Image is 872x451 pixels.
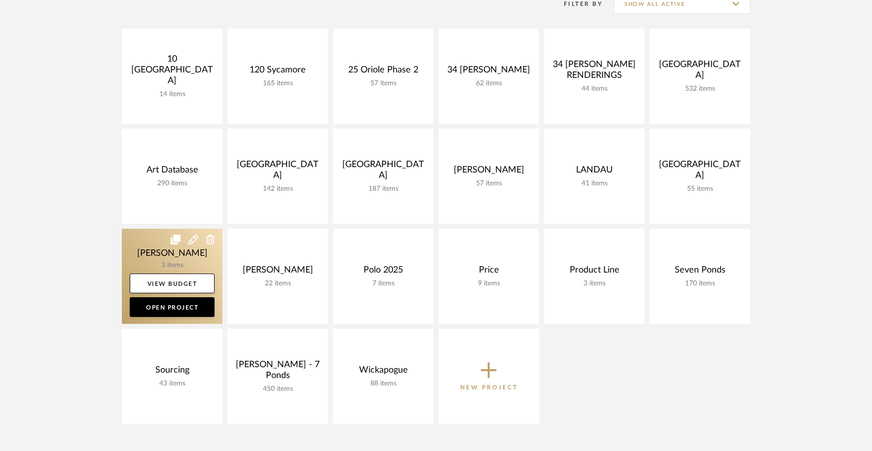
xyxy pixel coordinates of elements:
div: 14 items [130,90,215,99]
div: 3 items [552,279,637,288]
div: 43 items [130,380,215,388]
div: LANDAU [552,165,637,179]
div: 41 items [552,179,637,188]
div: 44 items [552,85,637,93]
div: Polo 2025 [341,265,426,279]
div: 62 items [446,79,531,88]
div: Seven Ponds [657,265,742,279]
div: [PERSON_NAME] [235,265,320,279]
div: 22 items [235,279,320,288]
div: 34 [PERSON_NAME] [446,65,531,79]
p: New Project [460,382,518,392]
div: [PERSON_NAME] [446,165,531,179]
div: 57 items [341,79,426,88]
div: 10 [GEOGRAPHIC_DATA] [130,54,215,90]
div: 532 items [657,85,742,93]
div: Art Database [130,165,215,179]
div: 25 Oriole Phase 2 [341,65,426,79]
div: [GEOGRAPHIC_DATA] [235,159,320,185]
div: 88 items [341,380,426,388]
div: [PERSON_NAME] - 7 Ponds [235,359,320,385]
div: Product Line [552,265,637,279]
div: 165 items [235,79,320,88]
div: 55 items [657,185,742,193]
a: View Budget [130,274,215,293]
div: 120 Sycamore [235,65,320,79]
div: Sourcing [130,365,215,380]
div: [GEOGRAPHIC_DATA] [657,59,742,85]
div: 170 items [657,279,742,288]
a: Open Project [130,297,215,317]
button: New Project [438,329,539,424]
div: 7 items [341,279,426,288]
div: [GEOGRAPHIC_DATA] [657,159,742,185]
div: 187 items [341,185,426,193]
div: 34 [PERSON_NAME] RENDERINGS [552,59,637,85]
div: 450 items [235,385,320,393]
div: 9 items [446,279,531,288]
div: Price [446,265,531,279]
div: 290 items [130,179,215,188]
div: [GEOGRAPHIC_DATA] [341,159,426,185]
div: 142 items [235,185,320,193]
div: Wickapogue [341,365,426,380]
div: 57 items [446,179,531,188]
